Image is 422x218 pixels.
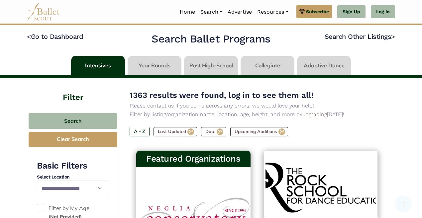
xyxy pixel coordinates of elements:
li: Year Rounds [126,56,183,75]
a: Advertise [225,5,255,19]
a: Home [177,5,198,19]
h3: Featured Organizations [142,153,245,165]
button: Search [29,113,117,129]
p: Filter by listing/organization name, location, age, height, and more by [DATE]! [130,110,384,119]
a: upgrading [302,111,327,117]
a: Search Other Listings> [325,33,395,40]
a: Sign Up [337,5,366,19]
li: Post High-School [183,56,239,75]
label: Date [201,127,226,136]
a: Search [198,5,225,19]
a: Log In [371,5,395,19]
img: Logo [264,151,378,217]
li: Adaptive Dance [296,56,352,75]
h4: Filter [27,78,119,103]
img: gem.svg [299,8,305,15]
a: Subscribe [296,5,332,18]
button: Clear Search [29,132,117,147]
a: <Go to Dashboard [27,33,83,40]
span: 1363 results were found, log in to see them all! [130,91,314,100]
span: Subscribe [306,8,329,15]
li: Collegiate [239,56,296,75]
a: Resources [255,5,291,19]
h4: Select Location [37,174,108,181]
code: > [391,32,395,40]
label: A - Z [130,127,150,136]
li: Intensives [70,56,126,75]
label: Upcoming Auditions [230,127,288,136]
code: < [27,32,31,40]
label: Last Updated [154,127,197,136]
h2: Search Ballet Programs [152,32,270,46]
p: Please contact us if you come across any errors, we would love your help! [130,102,384,110]
h3: Basic Filters [37,160,108,172]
